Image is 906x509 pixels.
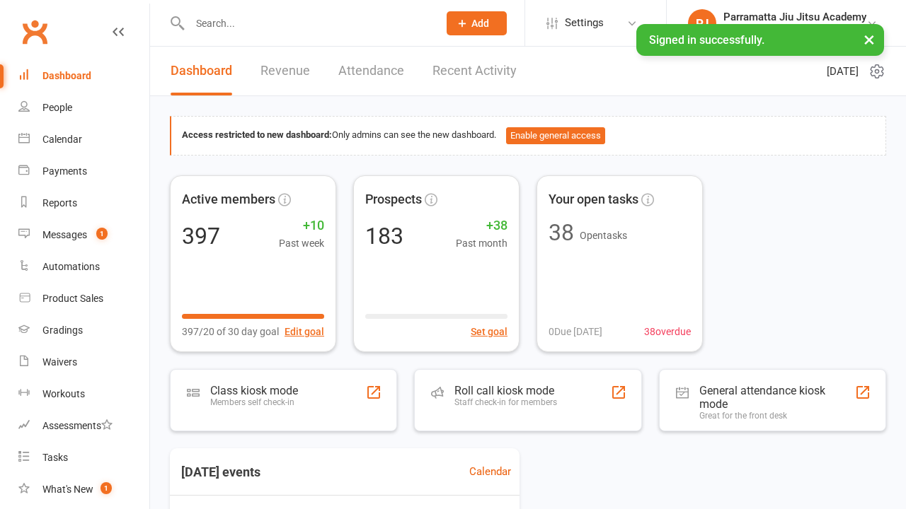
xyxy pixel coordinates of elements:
[18,156,149,187] a: Payments
[549,221,574,244] div: 38
[182,127,875,144] div: Only admins can see the new dashboard.
[18,410,149,442] a: Assessments
[42,229,87,240] div: Messages
[723,11,866,23] div: Parramatta Jiu Jitsu Academy
[18,346,149,378] a: Waivers
[699,384,855,411] div: General attendance kiosk mode
[42,165,87,177] div: Payments
[649,33,764,47] span: Signed in successfully.
[42,452,68,463] div: Tasks
[279,216,324,236] span: +10
[856,24,882,54] button: ×
[18,92,149,124] a: People
[210,384,298,397] div: Class kiosk mode
[42,197,77,209] div: Reports
[18,124,149,156] a: Calendar
[101,482,112,494] span: 1
[644,324,691,339] span: 38 overdue
[688,9,716,37] div: PJ
[454,384,557,397] div: Roll call kiosk mode
[18,315,149,346] a: Gradings
[454,397,557,407] div: Staff check-in for members
[565,7,604,39] span: Settings
[18,219,149,251] a: Messages 1
[182,324,279,339] span: 397/20 of 30 day goal
[471,324,508,339] button: Set goal
[42,102,72,113] div: People
[182,189,275,210] span: Active members
[365,225,403,247] div: 183
[699,411,855,421] div: Great for the front desk
[96,228,108,240] span: 1
[338,47,404,95] a: Attendance
[170,460,272,485] h3: [DATE] events
[827,63,859,80] span: [DATE]
[42,388,85,399] div: Workouts
[432,47,517,95] a: Recent Activity
[549,324,602,339] span: 0 Due [DATE]
[456,216,508,236] span: +38
[506,127,605,144] button: Enable general access
[580,230,627,241] span: Open tasks
[549,189,638,210] span: Your open tasks
[18,251,149,283] a: Automations
[42,70,91,81] div: Dashboard
[42,484,93,495] div: What's New
[42,324,83,336] div: Gradings
[471,18,489,29] span: Add
[18,283,149,315] a: Product Sales
[185,13,428,33] input: Search...
[18,378,149,410] a: Workouts
[447,11,507,35] button: Add
[260,47,310,95] a: Revenue
[210,397,298,407] div: Members self check-in
[182,225,220,247] div: 397
[279,235,324,251] span: Past week
[365,189,422,210] span: Prospects
[18,187,149,219] a: Reports
[171,47,232,95] a: Dashboard
[18,60,149,92] a: Dashboard
[42,134,82,145] div: Calendar
[456,235,508,251] span: Past month
[42,356,77,368] div: Waivers
[723,23,866,36] div: Parramatta Jiu Jitsu Academy
[469,463,511,480] a: Calendar
[18,474,149,505] a: What's New1
[182,129,332,140] strong: Access restricted to new dashboard:
[42,420,113,431] div: Assessments
[17,14,52,49] a: Clubworx
[285,324,324,339] button: Edit goal
[42,261,100,272] div: Automations
[42,293,103,304] div: Product Sales
[18,442,149,474] a: Tasks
